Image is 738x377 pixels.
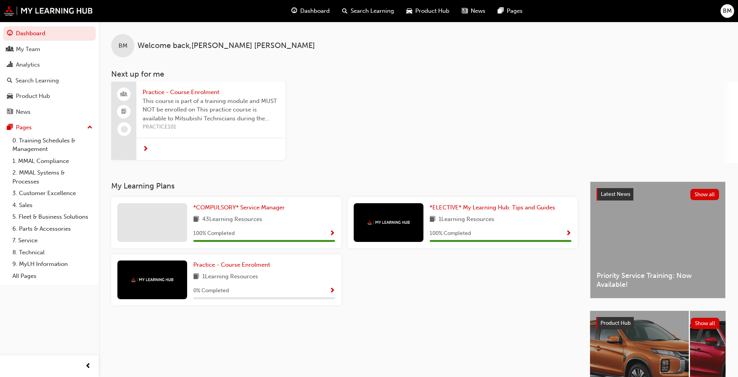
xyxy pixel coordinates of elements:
[430,204,555,211] span: *ELECTIVE* My Learning Hub: Tips and Guides
[430,215,435,224] span: book-icon
[15,76,59,85] div: Search Learning
[87,123,93,133] span: up-icon
[3,120,96,135] button: Pages
[131,277,174,282] img: mmal
[367,220,410,225] img: mmal
[471,7,485,15] span: News
[601,191,630,197] span: Latest News
[202,215,262,224] span: 43 Learning Resources
[3,105,96,119] a: News
[507,7,523,15] span: Pages
[597,271,719,289] span: Priority Service Training: Now Available!
[193,215,199,224] span: book-icon
[566,230,571,237] span: Show Progress
[9,187,96,199] a: 3. Customer Excellence
[597,188,719,200] a: Latest NewsShow all
[7,46,13,53] span: people-icon
[85,362,91,371] span: prev-icon
[3,58,96,72] a: Analytics
[492,3,529,19] a: pages-iconPages
[566,229,571,238] button: Show Progress
[7,109,13,116] span: news-icon
[7,62,13,69] span: chart-icon
[9,199,96,211] a: 4. Sales
[590,182,726,298] a: Latest NewsShow allPriority Service Training: Now Available!
[723,7,732,15] span: BM
[16,92,50,101] div: Product Hub
[9,270,96,282] a: All Pages
[9,235,96,247] a: 7. Service
[193,272,199,282] span: book-icon
[498,6,504,16] span: pages-icon
[690,189,719,200] button: Show all
[430,203,558,212] a: *ELECTIVE* My Learning Hub: Tips and Guides
[329,288,335,295] span: Show Progress
[9,211,96,223] a: 5. Fleet & Business Solutions
[291,6,297,16] span: guage-icon
[329,229,335,238] button: Show Progress
[202,272,258,282] span: 1 Learning Resources
[439,215,494,224] span: 1 Learning Resources
[456,3,492,19] a: news-iconNews
[329,230,335,237] span: Show Progress
[3,26,96,41] a: Dashboard
[193,229,235,238] span: 100 % Completed
[9,258,96,270] a: 9. MyLH Information
[7,30,13,37] span: guage-icon
[193,204,285,211] span: *COMPULSORY* Service Manager
[193,260,273,269] a: Practice - Course Enrolment
[16,108,31,117] div: News
[121,107,127,117] span: booktick-icon
[300,7,330,15] span: Dashboard
[9,135,96,155] a: 0. Training Schedules & Management
[16,123,32,132] div: Pages
[415,7,449,15] span: Product Hub
[16,45,40,54] div: My Team
[3,25,96,120] button: DashboardMy TeamAnalyticsSearch LearningProduct HubNews
[3,89,96,103] a: Product Hub
[721,4,734,18] button: BM
[143,146,148,153] span: next-icon
[143,123,279,132] span: PRACTICE101
[16,60,40,69] div: Analytics
[596,317,719,329] a: Product HubShow all
[99,70,738,79] h3: Next up for me
[193,203,288,212] a: *COMPULSORY* Service Manager
[462,6,468,16] span: news-icon
[9,247,96,259] a: 8. Technical
[342,6,347,16] span: search-icon
[9,155,96,167] a: 1. MMAL Compliance
[3,74,96,88] a: Search Learning
[143,97,279,123] span: This course is part of a training module and MUST NOT be enrolled on This practice course is avai...
[193,286,229,295] span: 0 % Completed
[7,124,13,131] span: pages-icon
[691,318,720,329] button: Show all
[430,229,471,238] span: 100 % Completed
[400,3,456,19] a: car-iconProduct Hub
[7,77,12,84] span: search-icon
[119,41,127,50] span: BM
[111,182,578,190] h3: My Learning Plans
[329,286,335,296] button: Show Progress
[138,41,315,50] span: Welcome back , [PERSON_NAME] [PERSON_NAME]
[9,167,96,187] a: 2. MMAL Systems & Processes
[7,93,13,100] span: car-icon
[111,82,286,160] a: Practice - Course EnrolmentThis course is part of a training module and MUST NOT be enrolled on T...
[3,42,96,57] a: My Team
[285,3,336,19] a: guage-iconDashboard
[121,89,127,99] span: people-icon
[143,88,279,97] span: Practice - Course Enrolment
[406,6,412,16] span: car-icon
[600,320,631,326] span: Product Hub
[121,126,128,133] span: learningRecordVerb_NONE-icon
[336,3,400,19] a: search-iconSearch Learning
[4,6,93,16] img: mmal
[351,7,394,15] span: Search Learning
[193,261,270,268] span: Practice - Course Enrolment
[9,223,96,235] a: 6. Parts & Accessories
